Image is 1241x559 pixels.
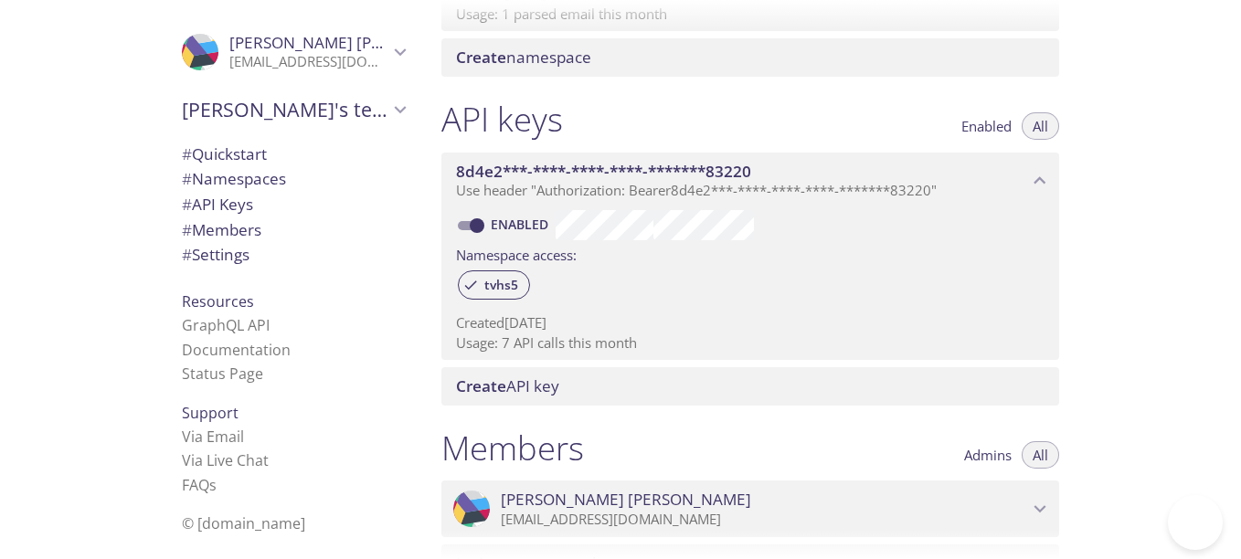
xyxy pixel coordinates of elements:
[182,219,261,240] span: Members
[441,367,1059,406] div: Create API Key
[456,47,506,68] span: Create
[182,475,217,495] a: FAQ
[167,242,419,268] div: Team Settings
[167,22,419,82] div: Jericko Garcia
[182,244,192,265] span: #
[167,86,419,133] div: Jericko's team
[441,99,563,140] h1: API keys
[441,480,1059,537] div: Jericko Garcia
[473,277,529,293] span: tvhs5
[488,216,556,233] a: Enabled
[456,47,591,68] span: namespace
[209,475,217,495] span: s
[501,511,1028,529] p: [EMAIL_ADDRESS][DOMAIN_NAME]
[501,490,751,510] span: [PERSON_NAME] [PERSON_NAME]
[441,38,1059,77] div: Create namespace
[167,142,419,167] div: Quickstart
[456,240,577,267] label: Namespace access:
[182,315,270,335] a: GraphQL API
[456,375,559,396] span: API key
[229,32,480,53] span: [PERSON_NAME] [PERSON_NAME]
[182,194,192,215] span: #
[182,427,244,447] a: Via Email
[167,217,419,243] div: Members
[1022,441,1059,469] button: All
[182,364,263,384] a: Status Page
[441,427,584,469] h1: Members
[953,441,1023,469] button: Admins
[182,291,254,311] span: Resources
[182,513,305,533] span: © [DOMAIN_NAME]
[182,194,253,215] span: API Keys
[182,97,388,122] span: [PERSON_NAME]'s team
[182,143,267,164] span: Quickstart
[182,244,249,265] span: Settings
[182,143,192,164] span: #
[182,168,192,189] span: #
[458,270,530,300] div: tvhs5
[1022,112,1059,140] button: All
[167,166,419,192] div: Namespaces
[182,450,269,470] a: Via Live Chat
[1168,495,1223,550] iframe: Help Scout Beacon - Open
[456,333,1045,353] p: Usage: 7 API calls this month
[182,168,286,189] span: Namespaces
[182,219,192,240] span: #
[456,375,506,396] span: Create
[950,112,1023,140] button: Enabled
[456,313,1045,332] p: Created [DATE]
[229,53,388,71] p: [EMAIL_ADDRESS][DOMAIN_NAME]
[182,403,239,423] span: Support
[182,340,291,360] a: Documentation
[167,192,419,217] div: API Keys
